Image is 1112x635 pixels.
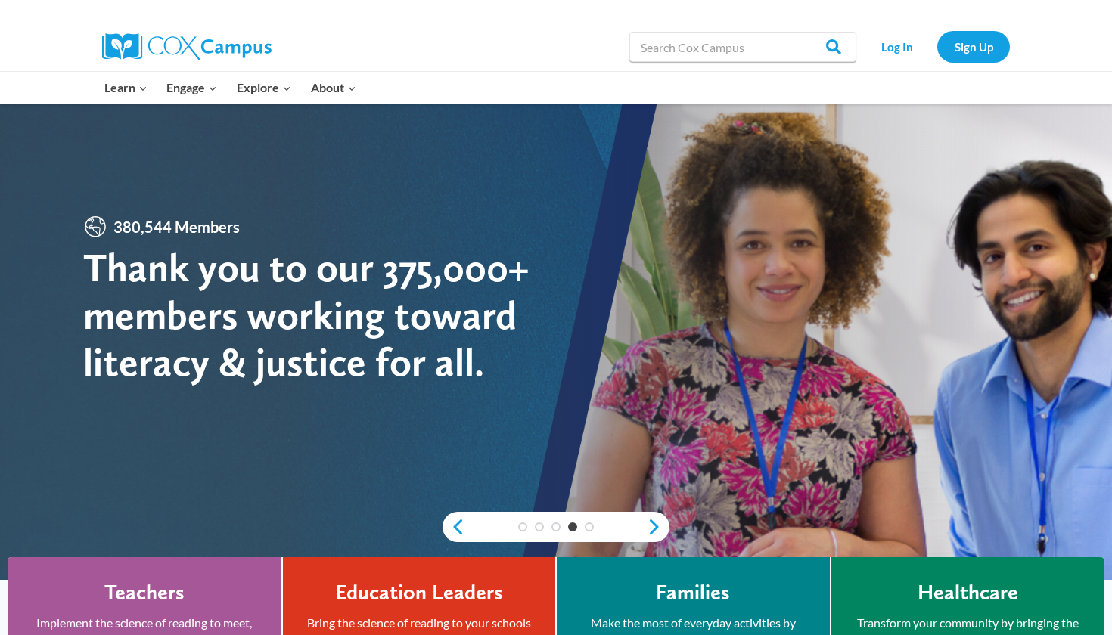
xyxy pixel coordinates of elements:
button: Child menu of Engage [157,72,228,104]
nav: Primary Navigation [95,72,365,104]
nav: Secondary Navigation [864,31,1010,62]
h4: Education Leaders [335,580,503,606]
button: Child menu of About [301,72,366,104]
button: Child menu of Learn [95,72,157,104]
span: 380,544 Members [107,215,246,239]
button: Child menu of Explore [227,72,301,104]
img: Cox Campus [102,33,272,60]
h4: Healthcare [918,580,1018,606]
input: Search Cox Campus [629,32,856,62]
a: Sign Up [937,31,1010,62]
div: Thank you to our 375,000+ members working toward literacy & justice for all. [83,244,556,386]
a: Log In [864,31,930,62]
h4: Families [656,580,730,606]
h4: Teachers [104,580,185,606]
